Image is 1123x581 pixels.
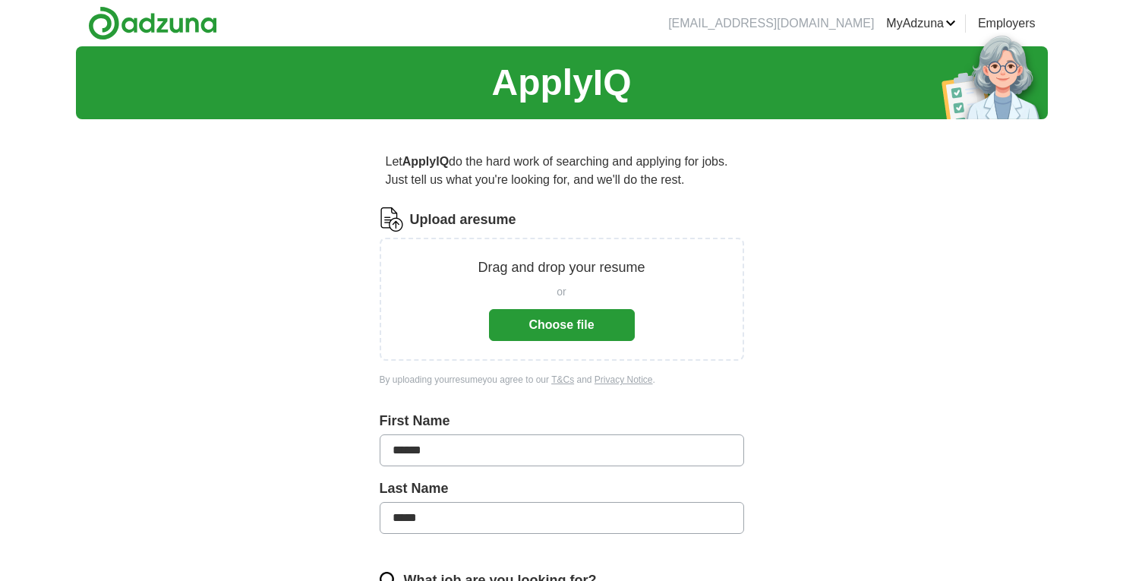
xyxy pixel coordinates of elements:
a: MyAdzuna [886,14,956,33]
li: [EMAIL_ADDRESS][DOMAIN_NAME] [668,14,874,33]
a: Employers [978,14,1036,33]
label: Upload a resume [410,210,516,230]
p: Drag and drop your resume [478,257,645,278]
p: Let do the hard work of searching and applying for jobs. Just tell us what you're looking for, an... [380,147,744,195]
a: T&Cs [551,374,574,385]
button: Choose file [489,309,635,341]
label: First Name [380,411,744,431]
a: Privacy Notice [595,374,653,385]
img: Adzuna logo [88,6,217,40]
h1: ApplyIQ [491,55,631,110]
span: or [557,284,566,300]
img: CV Icon [380,207,404,232]
label: Last Name [380,478,744,499]
strong: ApplyIQ [402,155,449,168]
div: By uploading your resume you agree to our and . [380,373,744,387]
